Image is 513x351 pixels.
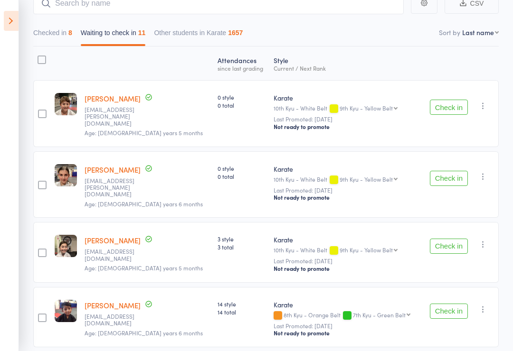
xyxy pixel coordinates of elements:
span: 0 style [218,164,266,172]
small: chintcha2@gmail.com [85,313,146,327]
small: claire.l.armitage@hotmail.com [85,177,146,198]
span: 14 style [218,300,266,308]
span: 14 total [218,308,266,316]
span: 0 total [218,172,266,180]
div: Current / Next Rank [274,65,418,71]
div: Atten­dances [214,51,270,76]
small: Last Promoted: [DATE] [274,258,418,264]
a: [PERSON_NAME] [85,165,141,175]
img: image1755066866.png [55,164,77,186]
span: 3 style [218,235,266,243]
span: Age: [DEMOGRAPHIC_DATA] years 5 months [85,264,203,272]
div: 8th Kyu - Orange Belt [274,312,418,320]
img: image1753165484.png [55,235,77,257]
div: 10th Kyu - White Belt [274,176,418,184]
small: Last Promoted: [DATE] [274,187,418,194]
button: Check in [430,304,468,319]
img: image1644382961.png [55,300,77,322]
span: Age: [DEMOGRAPHIC_DATA] years 6 months [85,329,203,337]
button: Checked in8 [33,24,72,46]
button: Check in [430,100,468,115]
button: Other students in Karate1657 [154,24,243,46]
button: Check in [430,171,468,186]
small: claire.l.armitage@hotmail.com [85,106,146,127]
span: Age: [DEMOGRAPHIC_DATA] years 6 months [85,200,203,208]
div: 1657 [228,29,243,37]
a: [PERSON_NAME] [85,235,141,245]
div: Karate [274,93,418,102]
img: image1755066822.png [55,93,77,115]
span: Age: [DEMOGRAPHIC_DATA] years 5 months [85,129,203,137]
span: 3 total [218,243,266,251]
div: 7th Kyu - Green Belt [353,312,406,318]
div: Style [270,51,422,76]
div: 10th Kyu - White Belt [274,247,418,255]
div: Not ready to promote [274,265,418,272]
div: 10th Kyu - White Belt [274,105,418,113]
div: 11 [138,29,146,37]
div: Not ready to promote [274,194,418,201]
small: l.carney72@gmail.com [85,248,146,262]
span: 0 total [218,101,266,109]
small: Last Promoted: [DATE] [274,323,418,329]
button: Waiting to check in11 [81,24,146,46]
div: Karate [274,300,418,309]
div: 8 [68,29,72,37]
div: since last grading [218,65,266,71]
div: Last name [462,28,494,37]
small: Last Promoted: [DATE] [274,116,418,122]
span: 0 style [218,93,266,101]
label: Sort by [439,28,460,37]
button: Check in [430,239,468,254]
div: 9th Kyu - Yellow Belt [340,105,393,111]
div: Not ready to promote [274,329,418,337]
div: Karate [274,235,418,244]
div: 9th Kyu - Yellow Belt [340,176,393,182]
a: [PERSON_NAME] [85,300,141,310]
div: 9th Kyu - Yellow Belt [340,247,393,253]
div: Karate [274,164,418,174]
div: Not ready to promote [274,123,418,130]
a: [PERSON_NAME] [85,93,141,103]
